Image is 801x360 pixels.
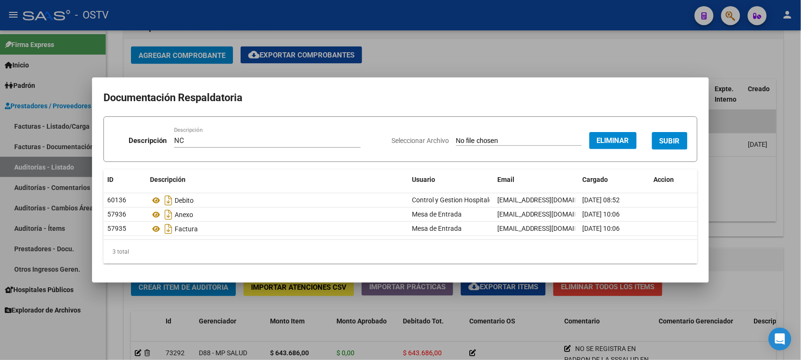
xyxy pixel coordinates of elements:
p: Descripción [129,135,167,146]
span: [DATE] 10:06 [583,210,620,218]
span: Seleccionar Archivo [391,137,449,144]
span: Email [497,176,514,183]
h2: Documentación Respaldatoria [103,89,698,107]
span: Accion [654,176,674,183]
span: [EMAIL_ADDRESS][DOMAIN_NAME] [497,225,603,232]
datatable-header-cell: Usuario [408,170,494,190]
span: Mesa de Entrada [412,210,462,218]
datatable-header-cell: Accion [650,170,698,190]
i: Descargar documento [162,193,175,208]
span: Cargado [583,176,608,183]
button: Eliminar [589,132,637,149]
div: Anexo [150,207,404,222]
span: Descripción [150,176,186,183]
i: Descargar documento [162,221,175,237]
span: 57936 [107,210,126,218]
datatable-header-cell: Email [494,170,579,190]
button: SUBIR [652,132,688,150]
span: Mesa de Entrada [412,225,462,232]
span: SUBIR [660,137,680,145]
div: Factura [150,221,404,237]
datatable-header-cell: ID [103,170,146,190]
datatable-header-cell: Cargado [579,170,650,190]
span: Control y Gestion Hospitales Públicos (OSTV) [412,196,545,204]
datatable-header-cell: Descripción [146,170,408,190]
span: Usuario [412,176,435,183]
i: Descargar documento [162,207,175,222]
div: 3 total [103,240,698,264]
span: [EMAIL_ADDRESS][DOMAIN_NAME] [497,210,603,218]
span: [DATE] 10:06 [583,225,620,232]
span: [EMAIL_ADDRESS][DOMAIN_NAME] [497,196,603,204]
span: 57935 [107,225,126,232]
span: 60136 [107,196,126,204]
span: Eliminar [597,136,629,145]
div: Debito [150,193,404,208]
div: Open Intercom Messenger [769,328,792,351]
span: ID [107,176,113,183]
span: [DATE] 08:52 [583,196,620,204]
